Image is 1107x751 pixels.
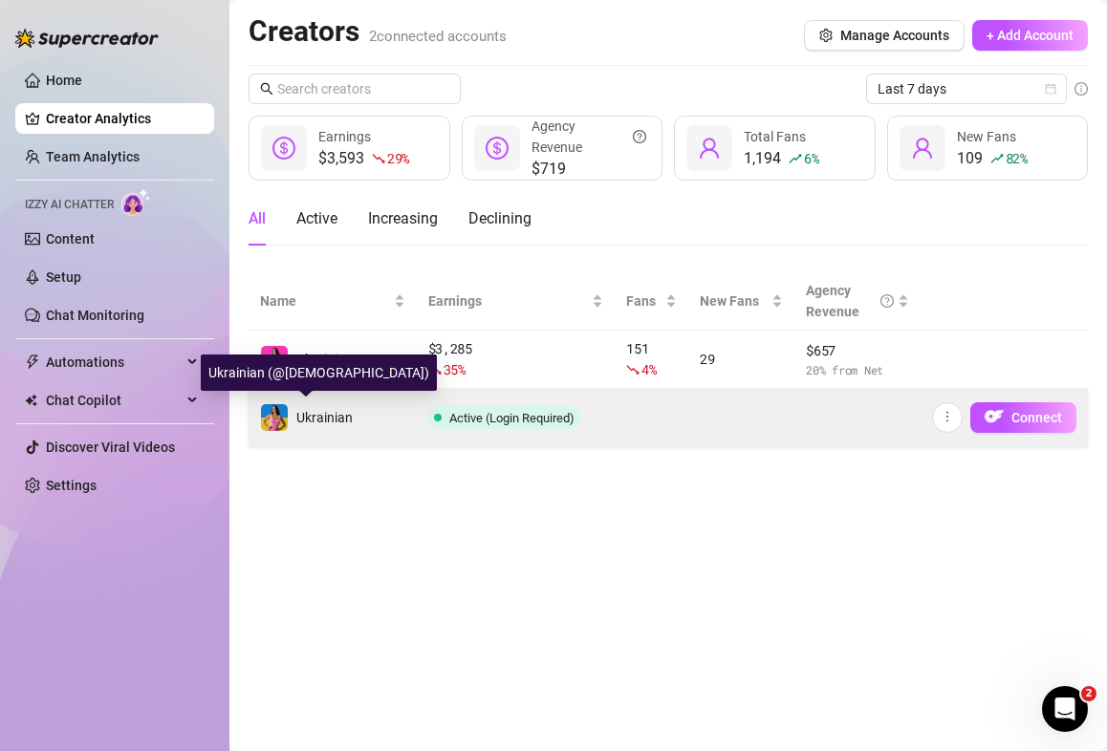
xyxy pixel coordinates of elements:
[25,196,114,214] span: Izzy AI Chatter
[428,290,589,311] span: Earnings
[985,407,1004,426] img: OF
[15,29,159,48] img: logo-BBDzfeDw.svg
[296,410,353,425] span: Ukrainian
[941,410,954,423] span: more
[804,20,965,51] button: Manage Accounts
[296,207,337,230] div: Active
[700,349,783,370] div: 29
[272,137,295,160] span: dollar-circle
[260,290,390,311] span: Name
[1081,686,1096,701] span: 2
[744,129,806,144] span: Total Fans
[260,82,273,96] span: search
[744,147,818,170] div: 1,194
[532,116,647,158] div: Agency Revenue
[46,440,175,455] a: Discover Viral Videos
[972,20,1088,51] button: + Add Account
[261,346,288,373] img: Ukrainian
[46,73,82,88] a: Home
[25,394,37,407] img: Chat Copilot
[46,269,81,285] a: Setup
[46,231,95,247] a: Content
[626,338,677,380] div: 151
[633,116,646,158] span: question-circle
[957,129,1016,144] span: New Fans
[1011,410,1062,425] span: Connect
[46,385,182,416] span: Chat Copilot
[1042,686,1088,732] iframe: Intercom live chat
[987,28,1074,43] span: + Add Account
[249,13,507,50] h2: Creators
[789,152,802,165] span: rise
[46,347,182,377] span: Automations
[417,272,616,331] th: Earnings
[46,149,140,164] a: Team Analytics
[249,272,417,331] th: Name
[428,338,604,380] div: $ 3,285
[970,402,1076,433] button: OFConnect
[372,152,385,165] span: fall
[1074,82,1088,96] span: info-circle
[249,207,266,230] div: All
[641,360,656,378] span: 4 %
[819,29,833,42] span: setting
[806,280,894,322] div: Agency Revenue
[806,361,909,379] span: 20 % from Net
[532,158,647,181] span: $719
[468,207,532,230] div: Declining
[277,78,434,99] input: Search creators
[1006,149,1028,167] span: 82 %
[201,354,437,391] div: Ukrainian (@[DEMOGRAPHIC_DATA])
[296,352,353,367] span: Ukrainian
[700,290,768,311] span: New Fans
[911,137,934,160] span: user
[449,411,575,425] span: Active (Login Required)
[698,137,721,160] span: user
[318,147,409,170] div: $3,593
[368,207,438,230] div: Increasing
[878,75,1055,103] span: Last 7 days
[486,137,509,160] span: dollar-circle
[369,28,507,45] span: 2 connected accounts
[688,272,794,331] th: New Fans
[46,103,199,134] a: Creator Analytics
[626,363,640,376] span: fall
[957,147,1028,170] div: 109
[444,360,466,378] span: 35 %
[840,28,949,43] span: Manage Accounts
[46,308,144,323] a: Chat Monitoring
[806,340,909,361] span: $ 657
[1045,83,1056,95] span: calendar
[804,149,818,167] span: 6 %
[121,188,151,216] img: AI Chatter
[990,152,1004,165] span: rise
[880,280,894,322] span: question-circle
[626,290,662,311] span: Fans
[387,149,409,167] span: 29 %
[318,129,371,144] span: Earnings
[46,478,97,493] a: Settings
[25,354,40,370] span: thunderbolt
[261,404,288,431] img: Ukrainian
[615,272,688,331] th: Fans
